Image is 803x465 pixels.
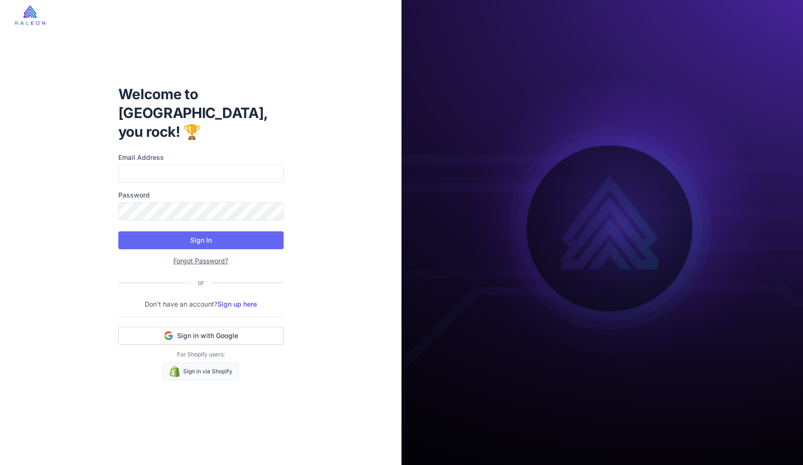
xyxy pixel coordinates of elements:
label: Email Address [118,152,284,163]
p: Don't have an account? [118,299,284,309]
button: Sign in with Google [118,327,284,345]
a: Sign up here [217,300,257,308]
p: For Shopify users: [118,350,284,359]
h1: Welcome to [GEOGRAPHIC_DATA], you rock! 🏆 [118,85,284,141]
a: Sign in via Shopify [163,363,239,380]
a: Forgot Password? [173,257,228,265]
div: or [190,277,211,288]
button: Sign In [118,231,284,249]
img: raleon-logo-whitebg.9aac0268.jpg [15,5,45,25]
label: Password [118,190,284,200]
span: Sign in with Google [177,331,238,340]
